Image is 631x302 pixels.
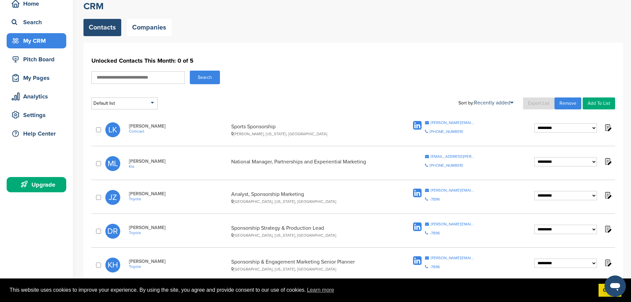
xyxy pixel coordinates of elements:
h1: Unlocked Contacts This Month: 0 of 5 [91,55,615,67]
a: Toyota [129,264,228,269]
a: Settings [7,107,66,123]
a: Remove [554,97,581,109]
div: [PERSON_NAME][EMAIL_ADDRESS][PERSON_NAME][DOMAIN_NAME] [431,222,475,226]
a: Search [7,15,66,30]
span: LK [105,122,120,137]
div: [PERSON_NAME][EMAIL_ADDRESS][PERSON_NAME][DOMAIN_NAME] [431,188,475,192]
div: Upgrade [10,179,66,191]
span: [PERSON_NAME] [129,225,228,230]
div: Analyst, Sponsorship Marketing [231,191,387,204]
div: [EMAIL_ADDRESS][PERSON_NAME][DOMAIN_NAME] [431,154,475,158]
div: National Manager, Partnerships and Experiential Marketing [231,158,387,169]
a: Comcast [129,129,228,134]
button: Search [190,71,220,84]
div: -7896 [430,231,440,235]
div: [GEOGRAPHIC_DATA], [US_STATE], [GEOGRAPHIC_DATA] [231,267,387,272]
iframe: Button to launch messaging window [605,275,626,297]
span: ML [105,156,120,171]
div: My CRM [10,35,66,47]
span: DR [105,224,120,239]
a: Help Center [7,126,66,141]
div: Sponsorship & Engagement Marketing Senior Planner [231,259,387,272]
span: This website uses cookies to improve your experience. By using the site, you agree and provide co... [10,285,593,295]
div: Settings [10,109,66,121]
img: Notes [604,191,612,199]
a: Contacts [83,19,121,36]
a: Kia [129,164,228,169]
span: KH [105,258,120,272]
div: [PERSON_NAME][EMAIL_ADDRESS][DOMAIN_NAME] [431,121,475,125]
div: -7896 [430,265,440,269]
div: Sponsorship Strategy & Production Lead [231,225,387,238]
span: [PERSON_NAME] [129,259,228,264]
a: My Pages [7,70,66,86]
div: My Pages [10,72,66,84]
img: Notes [604,225,612,233]
div: Sort by: [458,100,513,105]
h2: CRM [83,0,623,12]
div: [PERSON_NAME][EMAIL_ADDRESS][PERSON_NAME][DOMAIN_NAME] [431,256,475,260]
a: Export List [523,97,554,109]
div: Search [10,16,66,28]
div: Pitch Board [10,53,66,65]
img: Notes [604,123,612,132]
span: [PERSON_NAME] [129,191,228,197]
a: Companies [127,19,172,36]
div: Default list [91,97,158,109]
div: Help Center [10,128,66,140]
div: [PHONE_NUMBER] [430,163,463,167]
a: Toyota [129,197,228,201]
a: Add To List [583,97,615,109]
div: [GEOGRAPHIC_DATA], [US_STATE], [GEOGRAPHIC_DATA] [231,199,387,204]
span: JZ [105,190,120,205]
img: Notes [604,157,612,165]
div: -7896 [430,197,440,201]
a: Upgrade [7,177,66,192]
img: Notes [604,259,612,267]
div: [GEOGRAPHIC_DATA], [US_STATE], [GEOGRAPHIC_DATA] [231,233,387,238]
div: Sports Sponsorship [231,123,387,136]
span: [PERSON_NAME] [129,123,228,129]
a: Pitch Board [7,52,66,67]
div: [PHONE_NUMBER] [430,130,463,134]
div: [PERSON_NAME], [US_STATE], [GEOGRAPHIC_DATA] [231,132,387,136]
a: dismiss cookie message [599,284,621,297]
a: learn more about cookies [306,285,335,295]
a: My CRM [7,33,66,48]
a: Analytics [7,89,66,104]
a: Recently added [474,99,513,106]
div: Analytics [10,91,66,102]
span: [PERSON_NAME] [129,158,228,164]
a: Toyota [129,230,228,235]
